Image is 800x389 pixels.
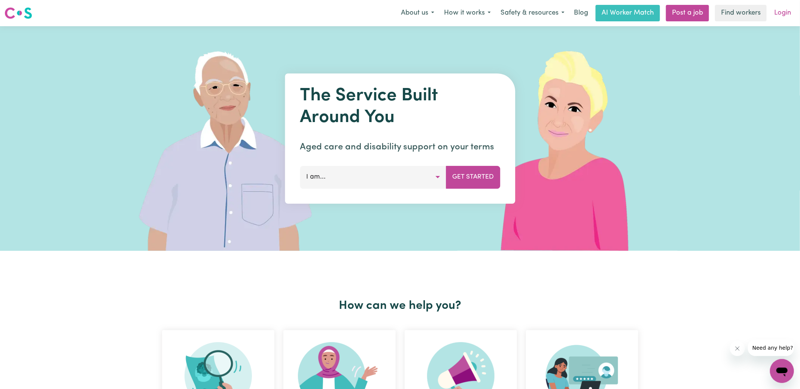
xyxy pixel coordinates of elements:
button: Get Started [446,166,500,188]
h2: How can we help you? [158,299,643,313]
button: Safety & resources [496,5,569,21]
a: Blog [569,5,593,21]
a: Careseekers logo [4,4,32,22]
a: Find workers [715,5,767,21]
a: Login [770,5,796,21]
button: I am... [300,166,446,188]
iframe: Message from company [748,340,794,356]
a: AI Worker Match [596,5,660,21]
button: How it works [439,5,496,21]
h1: The Service Built Around You [300,85,500,128]
iframe: Button to launch messaging window [770,359,794,383]
p: Aged care and disability support on your terms [300,140,500,154]
img: Careseekers logo [4,6,32,20]
button: About us [396,5,439,21]
a: Post a job [666,5,709,21]
iframe: Close message [730,341,745,356]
